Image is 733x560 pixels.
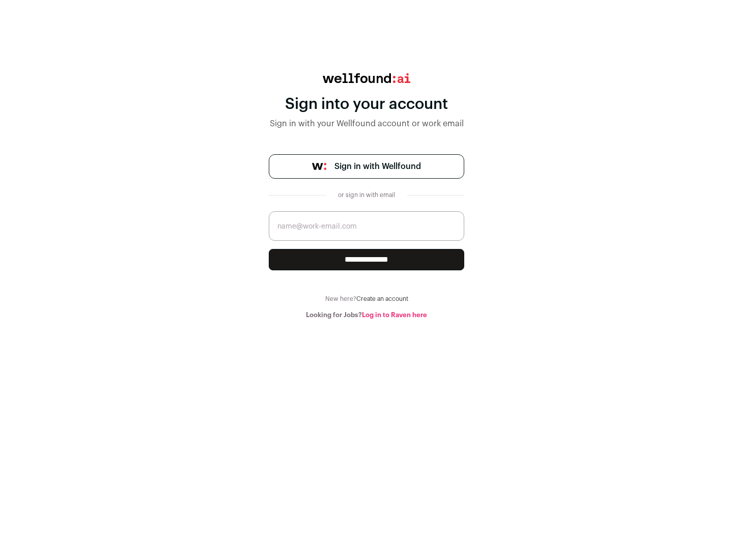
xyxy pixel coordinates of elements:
[323,73,410,83] img: wellfound:ai
[269,154,464,179] a: Sign in with Wellfound
[312,163,326,170] img: wellfound-symbol-flush-black-fb3c872781a75f747ccb3a119075da62bfe97bd399995f84a933054e44a575c4.png
[362,312,427,318] a: Log in to Raven here
[334,191,399,199] div: or sign in with email
[269,295,464,303] div: New here?
[269,211,464,241] input: name@work-email.com
[269,118,464,130] div: Sign in with your Wellfound account or work email
[269,95,464,114] div: Sign into your account
[269,311,464,319] div: Looking for Jobs?
[356,296,408,302] a: Create an account
[334,160,421,173] span: Sign in with Wellfound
